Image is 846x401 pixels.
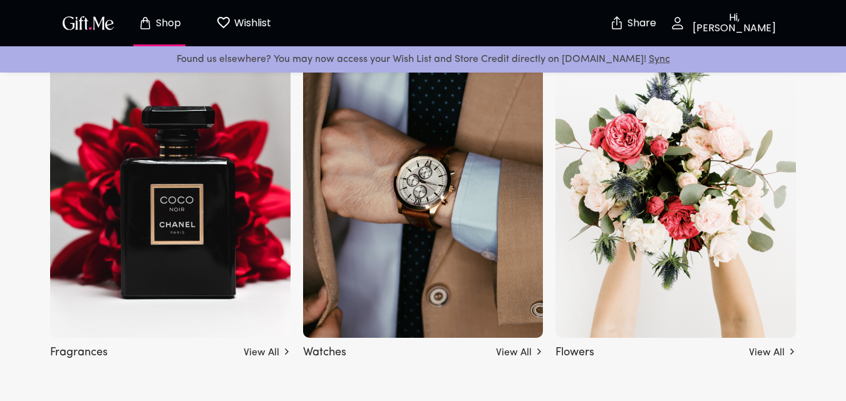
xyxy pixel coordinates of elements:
[209,3,278,43] button: Wishlist page
[231,15,271,31] p: Wishlist
[649,54,670,64] a: Sync
[496,340,543,360] a: View All
[50,340,108,361] h5: Fragrances
[611,1,655,45] button: Share
[244,340,291,360] a: View All
[59,16,118,31] button: GiftMe Logo
[609,16,624,31] img: secure
[50,328,291,358] a: Fragrances
[685,13,780,34] p: Hi, [PERSON_NAME]
[555,340,594,361] h5: Flowers
[125,3,194,43] button: Store page
[153,18,181,29] p: Shop
[60,14,116,32] img: GiftMe Logo
[10,51,836,68] p: Found us elsewhere? You may now access your Wish List and Store Credit directly on [DOMAIN_NAME]!
[303,340,346,361] h5: Watches
[663,3,788,43] button: Hi, [PERSON_NAME]
[624,18,656,29] p: Share
[749,340,796,360] a: View All
[303,328,544,358] a: Watches
[555,328,796,358] a: Flowers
